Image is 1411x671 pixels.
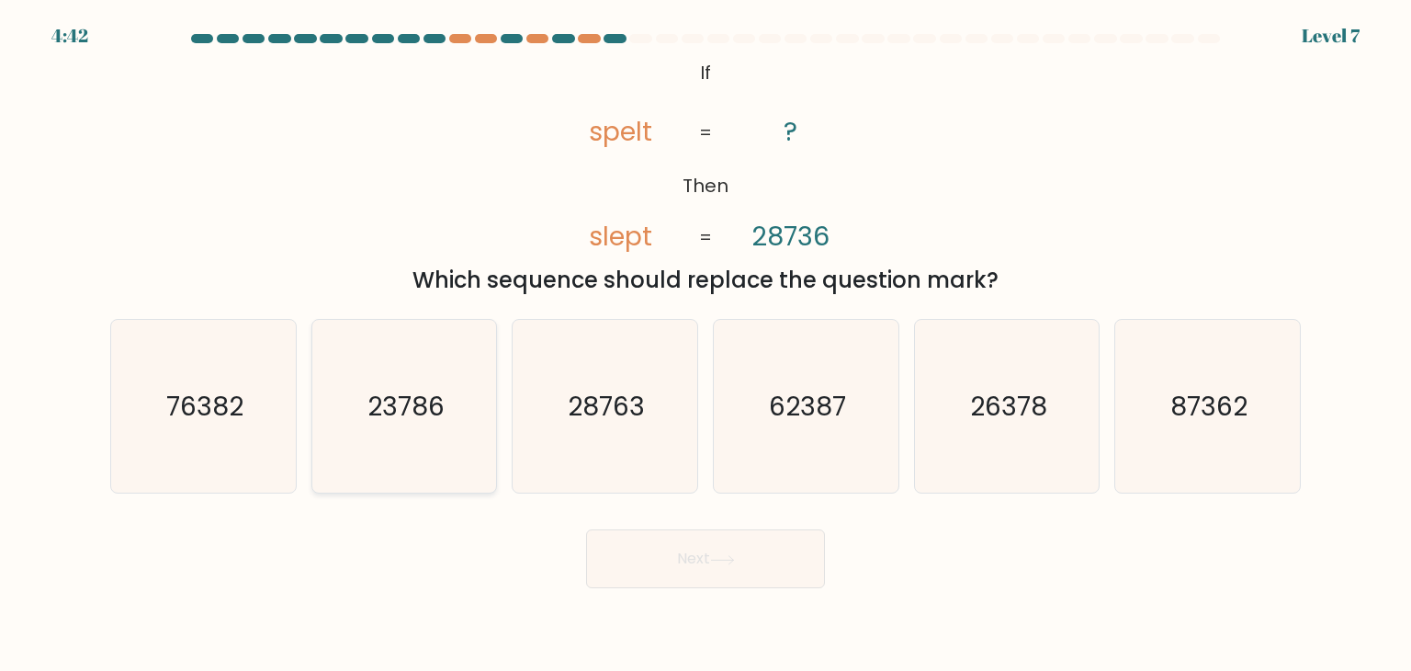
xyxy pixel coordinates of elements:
tspan: = [699,224,712,250]
text: 28763 [569,388,646,425]
div: Which sequence should replace the question mark? [121,264,1290,297]
tspan: slept [589,218,652,255]
text: 62387 [769,388,846,425]
tspan: spelt [589,113,652,150]
text: 23786 [367,388,445,425]
div: Level 7 [1302,22,1360,50]
text: 26378 [970,388,1047,425]
text: 76382 [166,388,243,425]
tspan: ? [784,113,797,150]
button: Next [586,529,825,588]
tspan: If [700,60,711,85]
tspan: 28736 [751,218,830,255]
div: 4:42 [51,22,88,50]
tspan: = [699,119,712,145]
text: 87362 [1170,388,1247,425]
tspan: Then [683,173,728,199]
svg: @import url('[URL][DOMAIN_NAME]); [542,55,869,256]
